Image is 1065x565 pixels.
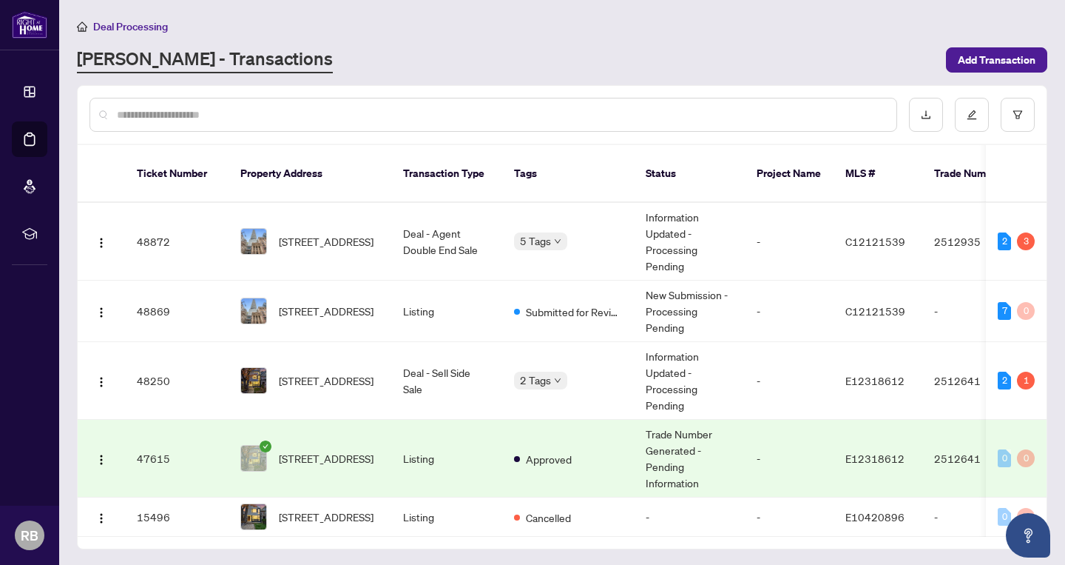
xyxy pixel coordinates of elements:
div: 2 [998,372,1011,390]
td: - [745,203,834,281]
img: thumbnail-img [241,504,266,529]
span: check-circle [260,441,271,452]
button: Logo [89,230,113,253]
img: Logo [95,307,107,318]
td: Listing [391,281,502,342]
button: Add Transaction [946,47,1047,73]
img: Logo [95,376,107,388]
a: [PERSON_NAME] - Transactions [77,47,333,73]
span: [STREET_ADDRESS] [279,372,373,389]
span: Add Transaction [958,48,1035,72]
img: thumbnail-img [241,446,266,471]
button: edit [955,98,989,132]
div: 1 [1017,372,1035,390]
td: Deal - Agent Double End Sale [391,203,502,281]
td: - [922,281,1026,342]
td: 2512641 [922,420,1026,498]
img: thumbnail-img [241,298,266,324]
td: New Submission - Processing Pending [634,281,745,342]
td: Listing [391,420,502,498]
img: Logo [95,512,107,524]
div: 0 [1017,302,1035,320]
img: Logo [95,454,107,466]
button: download [909,98,943,132]
td: - [745,498,834,537]
td: 47615 [125,420,229,498]
span: download [921,110,931,120]
td: Information Updated - Processing Pending [634,203,745,281]
span: home [77,21,87,32]
span: filter [1012,110,1023,120]
span: [STREET_ADDRESS] [279,450,373,467]
button: Logo [89,299,113,323]
td: 48869 [125,281,229,342]
td: 48250 [125,342,229,420]
td: Trade Number Generated - Pending Information [634,420,745,498]
th: Ticket Number [125,145,229,203]
span: edit [967,110,977,120]
td: Information Updated - Processing Pending [634,342,745,420]
th: Property Address [229,145,391,203]
th: Transaction Type [391,145,502,203]
div: 3 [1017,233,1035,250]
th: Trade Number [922,145,1026,203]
span: RB [21,525,38,546]
td: 48872 [125,203,229,281]
button: Open asap [1006,513,1050,558]
td: 2512641 [922,342,1026,420]
span: Approved [526,451,572,467]
span: C12121539 [845,235,905,248]
div: 0 [1017,449,1035,467]
span: C12121539 [845,304,905,318]
span: [STREET_ADDRESS] [279,509,373,525]
span: down [554,238,561,245]
div: 0 [998,449,1011,467]
button: filter [1001,98,1035,132]
button: Logo [89,447,113,470]
span: E10420896 [845,510,905,524]
div: 0 [1017,508,1035,526]
span: Deal Processing [93,20,168,33]
button: Logo [89,505,113,529]
div: 2 [998,233,1011,250]
td: - [634,498,745,537]
th: MLS # [834,145,922,203]
td: - [922,498,1026,537]
span: 5 Tags [520,233,551,250]
td: Listing [391,498,502,537]
td: 2512935 [922,203,1026,281]
td: 15496 [125,498,229,537]
img: thumbnail-img [241,229,266,254]
th: Tags [502,145,634,203]
span: E12318612 [845,374,905,387]
td: - [745,420,834,498]
td: Deal - Sell Side Sale [391,342,502,420]
span: down [554,377,561,384]
th: Project Name [745,145,834,203]
td: - [745,281,834,342]
td: - [745,342,834,420]
span: [STREET_ADDRESS] [279,233,373,250]
img: thumbnail-img [241,368,266,393]
span: 2 Tags [520,372,551,389]
span: Submitted for Review [526,304,622,320]
img: Logo [95,237,107,249]
div: 7 [998,302,1011,320]
span: E12318612 [845,452,905,465]
span: Cancelled [526,509,571,526]
button: Logo [89,369,113,392]
img: logo [12,11,47,39]
span: [STREET_ADDRESS] [279,303,373,319]
div: 0 [998,508,1011,526]
th: Status [634,145,745,203]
